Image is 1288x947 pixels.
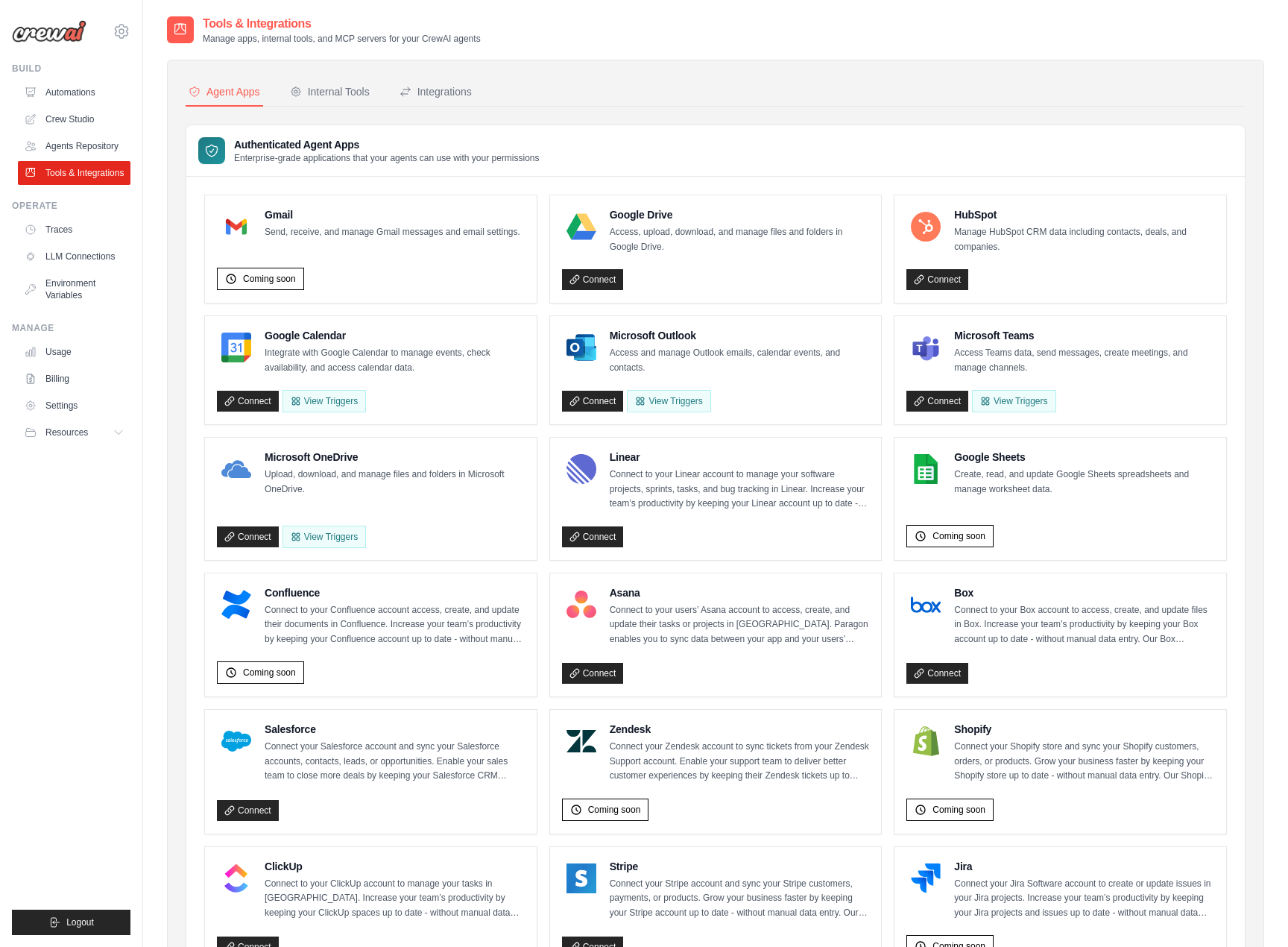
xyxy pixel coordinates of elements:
img: Gmail Logo [221,212,251,242]
h4: Microsoft OneDrive [265,450,525,465]
a: Settings [18,394,130,418]
p: Send, receive, and manage Gmail messages and email settings. [265,225,520,240]
a: Connect [562,526,624,547]
div: Internal Tools [290,84,370,99]
h4: Jira [954,859,1214,874]
h4: Google Calendar [265,328,525,343]
a: Tools & Integrations [18,161,130,185]
button: Internal Tools [287,78,373,107]
img: Stripe Logo [566,863,596,893]
button: Resources [18,421,130,444]
p: Connect to your users’ Asana account to access, create, and update their tasks or projects in [GE... [610,603,870,647]
p: Upload, download, and manage files and folders in Microsoft OneDrive. [265,468,525,497]
a: Connect [562,663,624,684]
p: Connect your Shopify store and sync your Shopify customers, orders, or products. Grow your busine... [954,740,1214,784]
h4: Asana [610,585,870,600]
img: Logo [12,20,86,43]
: View Triggers [282,526,366,548]
img: Microsoft Teams Logo [911,333,941,362]
div: Integrations [400,84,472,99]
img: Jira Logo [911,863,941,893]
a: Connect [217,391,279,412]
h4: ClickUp [265,859,525,874]
img: Box Logo [911,590,941,620]
a: Usage [18,340,130,364]
span: Coming soon [243,273,296,285]
a: Connect [217,800,279,821]
button: Integrations [397,78,475,107]
button: Agent Apps [186,78,263,107]
img: Linear Logo [566,454,596,484]
span: Coming soon [588,804,641,816]
span: Logout [66,916,94,928]
span: Coming soon [932,530,985,542]
p: Connect your Jira Software account to create or update issues in your Jira projects. Increase you... [954,877,1214,921]
p: Access, upload, download, and manage files and folders in Google Drive. [610,225,870,254]
a: Crew Studio [18,107,130,131]
h4: Salesforce [265,722,525,737]
p: Connect your Stripe account and sync your Stripe customers, payments, or products. Grow your busi... [610,877,870,921]
a: LLM Connections [18,245,130,268]
img: Shopify Logo [911,726,941,756]
h4: Microsoft Outlook [610,328,870,343]
p: Connect to your Box account to access, create, and update files in Box. Increase your team’s prod... [954,603,1214,647]
span: Resources [45,427,88,438]
p: Connect to your Confluence account access, create, and update their documents in Confluence. Incr... [265,603,525,647]
span: Coming soon [932,804,985,816]
a: Traces [18,218,130,242]
h4: Box [954,585,1214,600]
p: Create, read, and update Google Sheets spreadsheets and manage worksheet data. [954,468,1214,497]
p: Enterprise-grade applications that your agents can use with your permissions [234,152,540,164]
h4: Gmail [265,207,520,222]
h4: Confluence [265,585,525,600]
h2: Tools & Integrations [203,15,481,33]
p: Connect your Salesforce account and sync your Salesforce accounts, contacts, leads, or opportunit... [265,740,525,784]
p: Access and manage Outlook emails, calendar events, and contacts. [610,346,870,375]
a: Environment Variables [18,271,130,307]
p: Manage HubSpot CRM data including contacts, deals, and companies. [954,225,1214,254]
a: Connect [562,269,624,290]
div: Build [12,63,130,75]
a: Connect [217,526,279,547]
: View Triggers [627,390,710,412]
img: ClickUp Logo [221,863,251,893]
img: Confluence Logo [221,590,251,620]
img: Salesforce Logo [221,726,251,756]
img: Google Drive Logo [566,212,596,242]
h4: Shopify [954,722,1214,737]
h4: Google Sheets [954,450,1214,465]
a: Connect [562,391,624,412]
a: Connect [906,269,968,290]
button: Logout [12,910,130,935]
p: Connect your Zendesk account to sync tickets from your Zendesk Support account. Enable your suppo... [610,740,870,784]
span: Coming soon [243,667,296,679]
img: Google Calendar Logo [221,333,251,362]
div: Manage [12,322,130,334]
a: Billing [18,367,130,391]
p: Integrate with Google Calendar to manage events, check availability, and access calendar data. [265,346,525,375]
img: Asana Logo [566,590,596,620]
h4: Stripe [610,859,870,874]
p: Connect to your Linear account to manage your software projects, sprints, tasks, and bug tracking... [610,468,870,512]
a: Connect [906,663,968,684]
p: Manage apps, internal tools, and MCP servers for your CrewAI agents [203,33,481,45]
a: Automations [18,81,130,104]
img: Google Sheets Logo [911,454,941,484]
a: Connect [906,391,968,412]
a: Agents Repository [18,134,130,158]
img: Zendesk Logo [566,726,596,756]
h4: Linear [610,450,870,465]
: View Triggers [972,390,1055,412]
img: Microsoft OneDrive Logo [221,454,251,484]
h4: Microsoft Teams [954,328,1214,343]
h4: Zendesk [610,722,870,737]
p: Access Teams data, send messages, create meetings, and manage channels. [954,346,1214,375]
img: HubSpot Logo [911,212,941,242]
p: Connect to your ClickUp account to manage your tasks in [GEOGRAPHIC_DATA]. Increase your team’s p... [265,877,525,921]
button: View Triggers [282,390,366,412]
img: Microsoft Outlook Logo [566,333,596,362]
h4: Google Drive [610,207,870,222]
h4: HubSpot [954,207,1214,222]
h3: Authenticated Agent Apps [234,137,540,152]
div: Agent Apps [189,84,260,99]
